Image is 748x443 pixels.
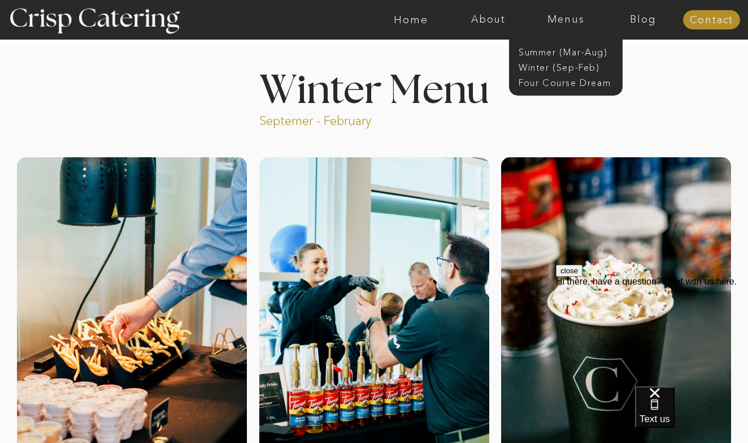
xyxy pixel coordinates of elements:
h1: Winter Menu [217,71,531,105]
a: Home [372,14,450,25]
a: Summer (Mar-Aug) [519,46,620,57]
a: About [450,14,527,25]
a: Menus [527,14,605,25]
iframe: podium webchat widget prompt [556,265,748,401]
a: Contact [683,15,740,26]
p: Septemer - February [259,113,415,126]
a: Four Course Dream [519,76,620,87]
iframe: podium webchat widget bubble [635,386,748,443]
a: Winter (Sep-Feb) [519,61,611,72]
a: Blog [605,14,682,25]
